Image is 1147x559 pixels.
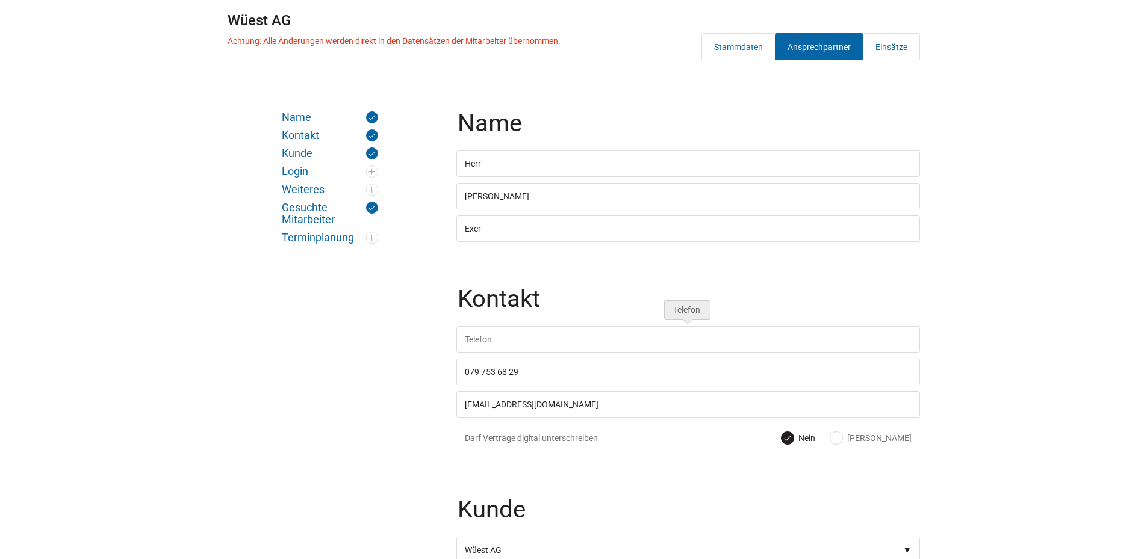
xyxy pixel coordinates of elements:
[282,232,378,244] a: Terminplanung
[782,432,815,444] label: Nein
[282,202,378,226] a: Gesuchte Mitarbeiter
[863,33,920,60] a: Einsätze
[282,147,378,159] a: Kunde
[456,215,920,242] input: Nachname
[456,183,920,209] input: Vorname
[456,326,920,353] input: Telefon
[282,184,378,196] a: Weiteres
[282,165,378,178] a: Login
[456,359,920,385] input: Mobile
[228,8,920,33] h1: Wüest AG
[456,498,922,537] legend: Kunde
[282,111,378,123] a: Name
[456,391,920,418] input: E-Mail
[282,129,378,141] a: Kontakt
[456,287,922,326] legend: Kontakt
[701,33,776,60] a: Stammdaten
[456,150,920,177] input: Anrede
[830,432,912,444] label: [PERSON_NAME]
[775,33,863,60] a: Ansprechpartner
[228,36,561,46] p: Achtung: Alle Änderungen werden direkt in den Datensätzen der Mitarbeiter übernommen.
[456,111,922,150] legend: Name
[465,432,612,444] span: Darf Verträge digital unterschreiben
